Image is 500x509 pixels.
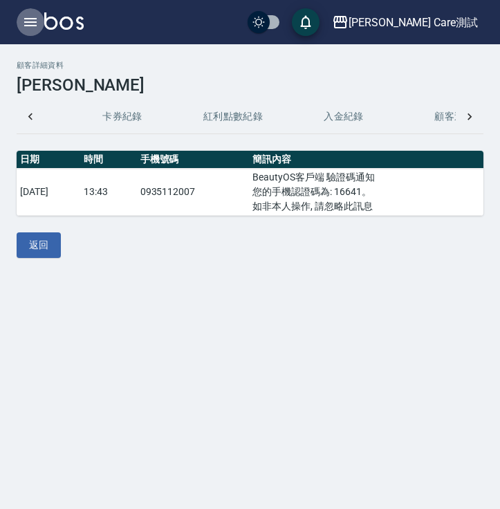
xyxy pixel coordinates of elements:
button: 返回 [17,232,61,258]
h2: 顧客詳細資料 [17,61,483,70]
img: Logo [44,12,84,30]
th: 日期 [17,151,80,169]
td: 13:43 [80,169,136,216]
th: 簡訊內容 [249,151,483,169]
th: 手機號碼 [137,151,250,169]
td: [DATE] [17,169,80,216]
th: 時間 [80,151,136,169]
button: 入金紀錄 [288,100,399,133]
h3: [PERSON_NAME] [17,75,483,95]
button: 卡券紀錄 [67,100,178,133]
button: 紅利點數紀錄 [178,100,288,133]
button: [PERSON_NAME] Care測試 [326,8,483,37]
div: [PERSON_NAME] Care測試 [349,14,478,31]
button: save [292,8,320,36]
td: BeautyOS客戶端 驗證碼通知 您的手機認證碼為: 16641。 如非本人操作, 請忽略此訊息 [249,169,483,216]
td: 0935112007 [137,169,250,216]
